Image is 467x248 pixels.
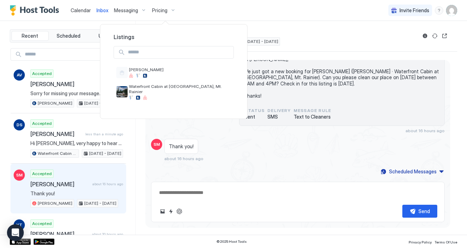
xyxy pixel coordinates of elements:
span: Listings [107,33,241,40]
span: [PERSON_NAME] [129,67,231,72]
input: Input Field [125,46,233,58]
div: Open Intercom Messenger [7,224,24,241]
div: listing image [116,86,128,97]
span: Waterfront Cabin at [GEOGRAPHIC_DATA], Mt. Rainier [129,84,231,94]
